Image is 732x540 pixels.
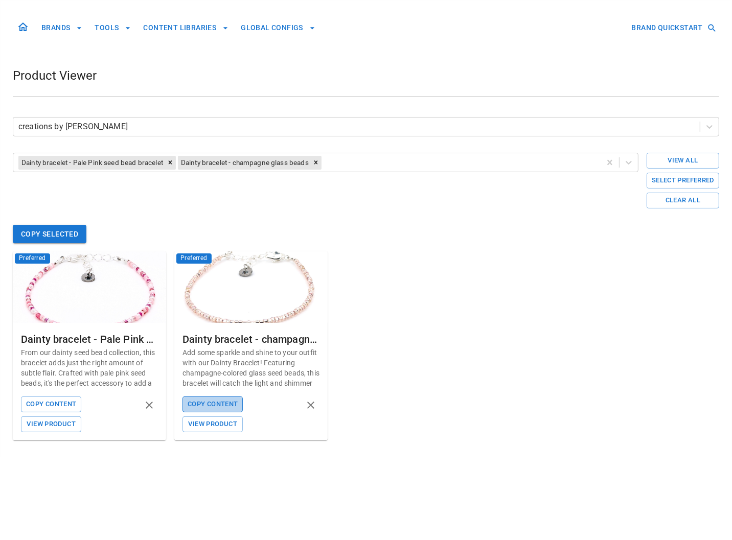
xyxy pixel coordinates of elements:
div: Remove Dainty bracelet - Pale Pink seed bead bracelet [165,156,176,169]
img: Dainty bracelet - Pale Pink seed bead bracelet [13,251,166,323]
div: Dainty bracelet - Pale Pink seed bead bracelet [18,156,165,169]
button: View Product [21,416,81,432]
button: View All [647,153,719,169]
button: TOOLS [90,18,135,37]
button: Copy Content [21,396,81,412]
button: Select Preferred [647,173,719,189]
h1: Product Viewer [13,67,97,84]
button: GLOBAL CONFIGS [237,18,319,37]
button: Clear All [647,193,719,208]
div: Dainty bracelet - champagne glass beads [178,156,310,169]
button: remove product [302,396,319,414]
p: Add some sparkle and shine to your outfit with our Dainty Bracelet! Featuring champagne-colored g... [182,347,319,388]
button: Copy Selected [13,225,86,244]
button: remove product [141,396,158,414]
p: From our dainty seed bead collection, this bracelet adds just the right amount of subtle flair. C... [21,347,158,388]
span: Preferred [15,253,50,264]
button: Copy Content [182,396,243,412]
div: Remove Dainty bracelet - champagne glass beads [310,156,322,169]
div: Dainty bracelet - champagne glass beads [182,331,319,347]
button: CONTENT LIBRARIES [139,18,233,37]
button: View Product [182,416,243,432]
div: Dainty bracelet - Pale Pink seed bead bracelet [21,331,158,347]
button: BRANDS [37,18,86,37]
img: Dainty bracelet - champagne glass beads [174,251,328,323]
span: Preferred [176,253,212,264]
button: BRAND QUICKSTART [628,18,719,37]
